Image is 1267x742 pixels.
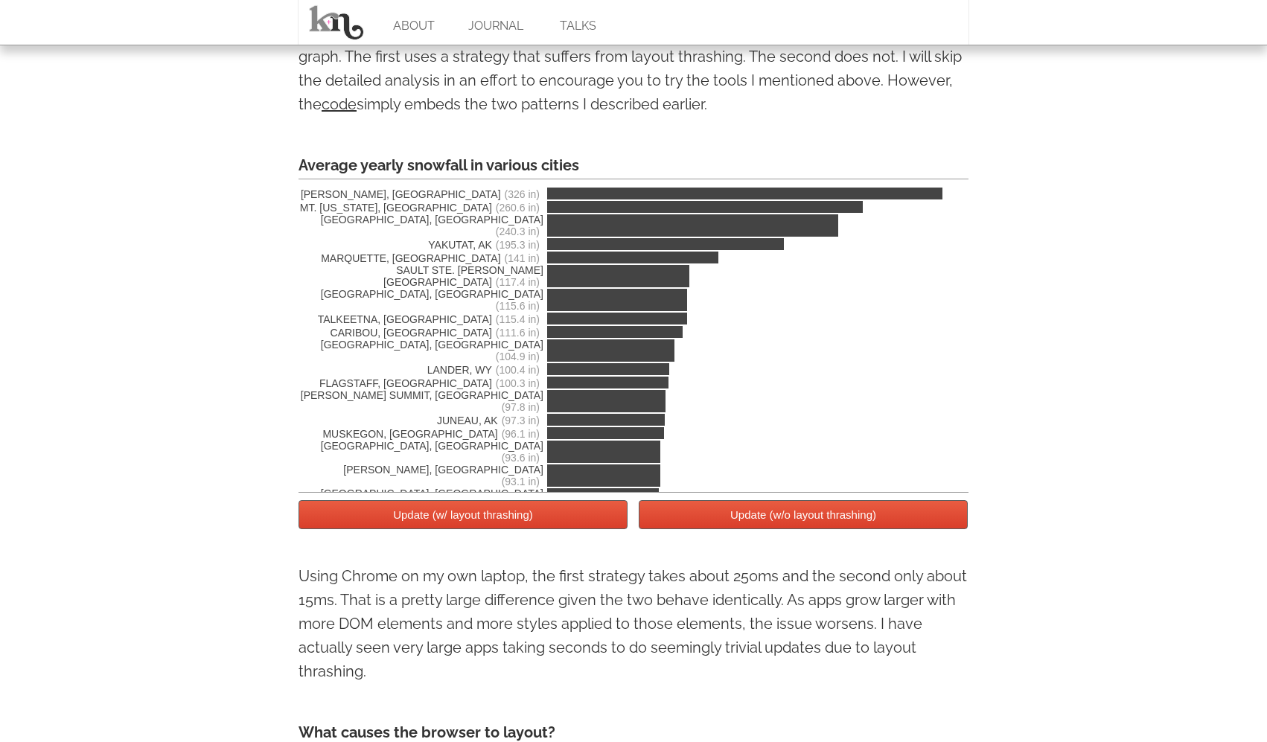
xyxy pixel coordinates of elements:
[299,313,543,325] span: TALKEETNA, [GEOGRAPHIC_DATA]
[322,95,357,113] a: code
[496,239,540,251] span: (195.3 in)
[299,214,543,237] span: [GEOGRAPHIC_DATA], [GEOGRAPHIC_DATA]
[299,339,543,362] span: [GEOGRAPHIC_DATA], [GEOGRAPHIC_DATA]
[505,252,540,264] span: (141 in)
[299,327,543,339] span: CARIBOU, [GEOGRAPHIC_DATA]
[299,202,543,214] span: MT. [US_STATE], [GEOGRAPHIC_DATA]
[496,377,540,389] span: (100.3 in)
[502,452,540,464] span: (93.6 in)
[299,428,543,440] span: MUSKEGON, [GEOGRAPHIC_DATA]
[299,440,543,464] span: [GEOGRAPHIC_DATA], [GEOGRAPHIC_DATA]
[299,377,543,389] span: FLAGSTAFF, [GEOGRAPHIC_DATA]
[505,188,540,200] span: (326 in)
[299,389,543,413] span: [PERSON_NAME] SUMMIT, [GEOGRAPHIC_DATA]
[299,264,543,288] span: SAULT STE. [PERSON_NAME][GEOGRAPHIC_DATA]
[299,364,543,376] span: LANDER, WY
[639,500,968,529] button: Update (w/o layout thrashing)
[299,252,543,264] span: MARQUETTE, [GEOGRAPHIC_DATA]
[299,464,543,487] span: [PERSON_NAME], [GEOGRAPHIC_DATA]
[299,415,543,426] span: JUNEAU, AK
[299,288,543,312] span: [GEOGRAPHIC_DATA], [GEOGRAPHIC_DATA]
[502,476,540,487] span: (93.1 in)
[496,276,540,288] span: (117.4 in)
[299,487,543,511] span: [GEOGRAPHIC_DATA], [GEOGRAPHIC_DATA]
[496,300,540,312] span: (115.6 in)
[496,351,540,362] span: (104.9 in)
[299,239,543,251] span: YAKUTAT, AK
[502,401,540,413] span: (97.8 in)
[496,327,540,339] span: (111.6 in)
[299,500,628,529] button: Update (w/ layout thrashing)
[299,564,968,683] p: Using Chrome on my own laptop, the first strategy takes about 250ms and the second only about 15m...
[502,428,540,440] span: (96.1 in)
[496,226,540,237] span: (240.3 in)
[299,188,543,200] span: [PERSON_NAME], [GEOGRAPHIC_DATA]
[496,202,540,214] span: (260.6 in)
[496,313,540,325] span: (115.4 in)
[502,415,540,426] span: (97.3 in)
[496,364,540,376] span: (100.4 in)
[299,153,968,179] div: Average yearly snowfall in various cities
